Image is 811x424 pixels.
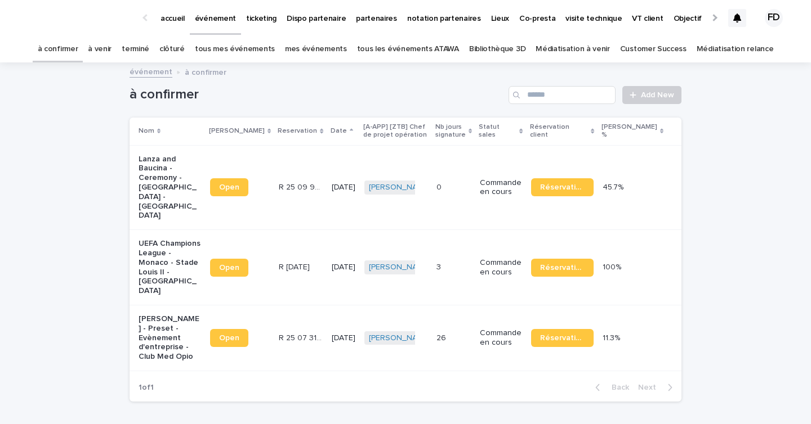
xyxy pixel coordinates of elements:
[363,121,429,142] p: [A-APP] [ZTB] Chef de projet opération
[697,36,774,62] a: Médiatisation relance
[641,91,674,99] span: Add New
[130,374,163,402] p: 1 of 1
[219,264,239,272] span: Open
[603,181,626,192] p: 45.7%
[331,125,347,137] p: Date
[605,384,629,391] span: Back
[620,36,687,62] a: Customer Success
[531,329,594,347] a: Réservation
[130,230,681,305] tr: UEFA Champions League - Monaco - Stade Louis II - [GEOGRAPHIC_DATA]OpenR [DATE]R [DATE] [DATE][PE...
[210,178,248,196] a: Open
[603,260,623,272] p: 100%
[332,263,355,272] p: [DATE]
[586,382,634,393] button: Back
[601,121,657,142] p: [PERSON_NAME] %
[122,36,149,62] a: terminé
[285,36,347,62] a: mes événements
[369,263,430,272] a: [PERSON_NAME]
[357,36,459,62] a: tous les événements ATAWA
[279,331,324,343] p: R 25 07 3166
[634,382,681,393] button: Next
[540,183,585,191] span: Réservation
[210,259,248,277] a: Open
[130,305,681,371] tr: [PERSON_NAME] - Preset - Evènement d'entreprise - Club Med OpioOpenR 25 07 3166R 25 07 3166 [DATE...
[130,87,504,103] h1: à confirmer
[436,331,448,343] p: 26
[139,239,201,296] p: UEFA Champions League - Monaco - Stade Louis II - [GEOGRAPHIC_DATA]
[531,178,594,196] a: Réservation
[279,260,312,272] p: R 25 09 1800
[139,314,201,362] p: [PERSON_NAME] - Preset - Evènement d'entreprise - Club Med Opio
[436,181,444,192] p: 0
[622,86,681,104] a: Add New
[638,384,663,391] span: Next
[278,125,317,137] p: Reservation
[509,86,616,104] input: Search
[209,125,265,137] p: [PERSON_NAME]
[480,178,522,197] p: Commande en cours
[139,125,154,137] p: Nom
[531,259,594,277] a: Réservation
[139,155,201,221] p: Lanza and Baucina - Ceremony - [GEOGRAPHIC_DATA] - [GEOGRAPHIC_DATA]
[540,264,585,272] span: Réservation
[369,183,430,192] a: [PERSON_NAME]
[369,333,430,343] a: [PERSON_NAME]
[279,181,324,192] p: R 25 09 953
[479,121,516,142] p: Statut sales
[765,9,783,27] div: FD
[536,36,610,62] a: Médiatisation à venir
[480,328,522,348] p: Commande en cours
[436,260,443,272] p: 3
[219,334,239,342] span: Open
[435,121,466,142] p: Nb jours signature
[159,36,185,62] a: clôturé
[603,331,622,343] p: 11.3%
[210,329,248,347] a: Open
[530,121,589,142] p: Réservation client
[130,65,172,78] a: événement
[469,36,525,62] a: Bibliothèque 3D
[23,7,132,29] img: Ls34BcGeRexTGTNfXpUC
[332,333,355,343] p: [DATE]
[219,183,239,191] span: Open
[480,258,522,277] p: Commande en cours
[195,36,275,62] a: tous mes événements
[332,183,355,192] p: [DATE]
[38,36,78,62] a: à confirmer
[540,334,585,342] span: Réservation
[185,65,226,78] p: à confirmer
[130,145,681,230] tr: Lanza and Baucina - Ceremony - [GEOGRAPHIC_DATA] - [GEOGRAPHIC_DATA]OpenR 25 09 953R 25 09 953 [D...
[88,36,112,62] a: à venir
